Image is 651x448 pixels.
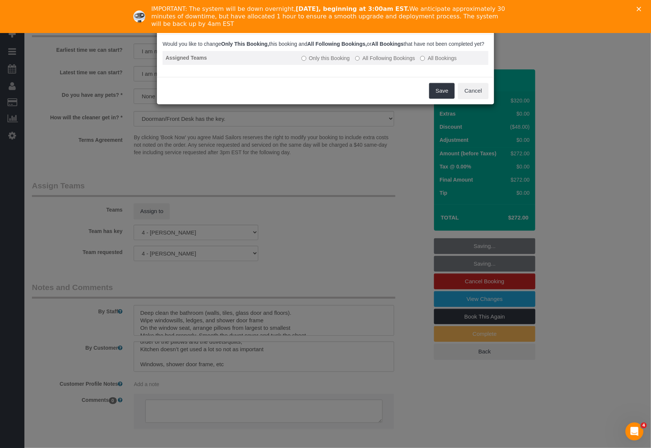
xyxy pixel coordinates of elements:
button: Cancel [458,83,488,99]
input: All Following Bookings [355,56,360,61]
b: [DATE], beginning at 3:00am EST. [296,5,409,12]
label: This and all the bookings after it will be changed. [355,54,415,62]
b: All Following Bookings, [307,41,367,47]
p: Would you like to change this booking and or that have not been completed yet? [163,40,488,48]
b: Only This Booking, [221,41,269,47]
label: All other bookings in the series will remain the same. [301,54,350,62]
button: Save [429,83,455,99]
iframe: Intercom live chat [625,422,643,440]
span: 4 [641,422,647,428]
b: All Bookings [372,41,404,47]
label: All bookings that have not been completed yet will be changed. [420,54,457,62]
div: IMPORTANT: The system will be down overnight, We anticipate approximately 30 minutes of downtime,... [151,5,506,28]
img: Profile image for Ellie [133,11,145,23]
input: All Bookings [420,56,425,61]
strong: Assigned Teams [166,55,207,61]
input: Only this Booking [301,56,306,61]
div: Close [637,7,644,11]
